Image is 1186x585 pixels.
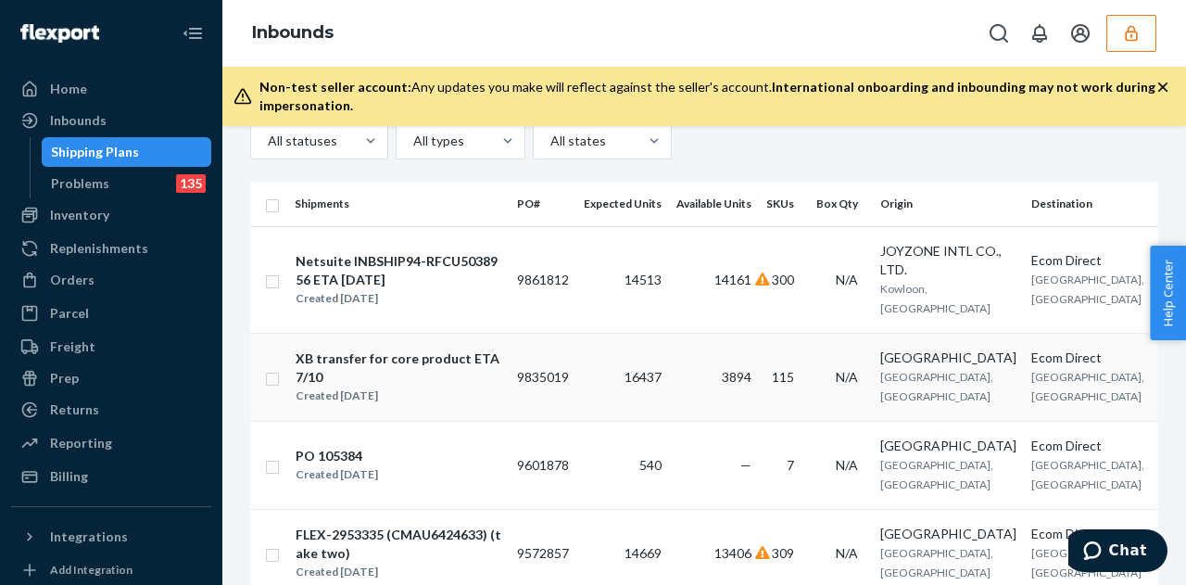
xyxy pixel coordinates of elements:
[20,24,99,43] img: Flexport logo
[51,143,139,161] div: Shipping Plans
[1031,458,1144,491] span: [GEOGRAPHIC_DATA], [GEOGRAPHIC_DATA]
[1062,15,1099,52] button: Open account menu
[50,239,148,258] div: Replenishments
[50,401,99,419] div: Returns
[11,299,211,328] a: Parcel
[836,272,858,287] span: N/A
[296,563,501,581] div: Created [DATE]
[287,182,510,226] th: Shipments
[50,562,132,578] div: Add Integration
[836,545,858,561] span: N/A
[42,169,212,198] a: Problems135
[11,234,211,263] a: Replenishments
[639,457,662,473] span: 540
[549,132,550,150] input: All states
[1031,273,1144,306] span: [GEOGRAPHIC_DATA], [GEOGRAPHIC_DATA]
[11,522,211,552] button: Integrations
[11,559,211,581] a: Add Integration
[880,242,1016,279] div: JOYZONE INTL CO., LTD.
[51,174,109,193] div: Problems
[296,387,501,405] div: Created [DATE]
[11,428,211,458] a: Reporting
[980,15,1017,52] button: Open Search Box
[1021,15,1058,52] button: Open notifications
[669,182,759,226] th: Available Units
[1031,370,1144,403] span: [GEOGRAPHIC_DATA], [GEOGRAPHIC_DATA]
[50,80,87,98] div: Home
[296,289,501,308] div: Created [DATE]
[50,434,112,452] div: Reporting
[510,182,576,226] th: PO#
[625,272,662,287] span: 14513
[576,182,669,226] th: Expected Units
[714,545,751,561] span: 13406
[1068,529,1167,576] iframe: Opens a widget where you can chat to one of our agents
[266,132,268,150] input: All statuses
[296,526,501,563] div: FLEX-2953335 (CMAU6424633) (take two)
[50,111,107,130] div: Inbounds
[880,458,993,491] span: [GEOGRAPHIC_DATA], [GEOGRAPHIC_DATA]
[787,457,794,473] span: 7
[873,182,1024,226] th: Origin
[237,6,348,60] ol: breadcrumbs
[259,78,1156,115] div: Any updates you make will reflect against the seller's account.
[296,447,378,465] div: PO 105384
[11,74,211,104] a: Home
[176,174,206,193] div: 135
[772,272,794,287] span: 300
[11,265,211,295] a: Orders
[411,132,413,150] input: All types
[50,467,88,486] div: Billing
[1031,525,1144,543] div: Ecom Direct
[880,370,993,403] span: [GEOGRAPHIC_DATA], [GEOGRAPHIC_DATA]
[880,282,990,315] span: Kowloon, [GEOGRAPHIC_DATA]
[510,421,576,509] td: 9601878
[510,226,576,333] td: 9861812
[259,79,411,95] span: Non-test seller account:
[50,304,89,323] div: Parcel
[11,332,211,362] a: Freight
[625,545,662,561] span: 14669
[174,15,211,52] button: Close Navigation
[1024,182,1152,226] th: Destination
[1031,349,1144,367] div: Ecom Direct
[1031,437,1144,455] div: Ecom Direct
[1031,546,1144,579] span: [GEOGRAPHIC_DATA], [GEOGRAPHIC_DATA]
[296,252,501,289] div: Netsuite INBSHIP94-RFCU5038956 ETA [DATE]
[50,271,95,289] div: Orders
[880,437,1016,455] div: [GEOGRAPHIC_DATA]
[1150,246,1186,340] button: Help Center
[11,363,211,393] a: Prep
[880,349,1016,367] div: [GEOGRAPHIC_DATA]
[714,272,751,287] span: 14161
[50,528,128,546] div: Integrations
[11,106,211,135] a: Inbounds
[809,182,873,226] th: Box Qty
[296,465,378,484] div: Created [DATE]
[625,369,662,385] span: 16437
[50,369,79,388] div: Prep
[836,369,858,385] span: N/A
[510,333,576,421] td: 9835019
[759,182,809,226] th: SKUs
[772,369,794,385] span: 115
[50,206,109,224] div: Inventory
[740,457,751,473] span: —
[772,545,794,561] span: 309
[252,22,334,43] a: Inbounds
[880,546,993,579] span: [GEOGRAPHIC_DATA], [GEOGRAPHIC_DATA]
[11,200,211,230] a: Inventory
[42,137,212,167] a: Shipping Plans
[722,369,751,385] span: 3894
[50,337,95,356] div: Freight
[11,462,211,491] a: Billing
[1031,251,1144,270] div: Ecom Direct
[880,525,1016,543] div: [GEOGRAPHIC_DATA]
[836,457,858,473] span: N/A
[11,395,211,425] a: Returns
[296,350,501,387] div: XB transfer for core product ETA 7/10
